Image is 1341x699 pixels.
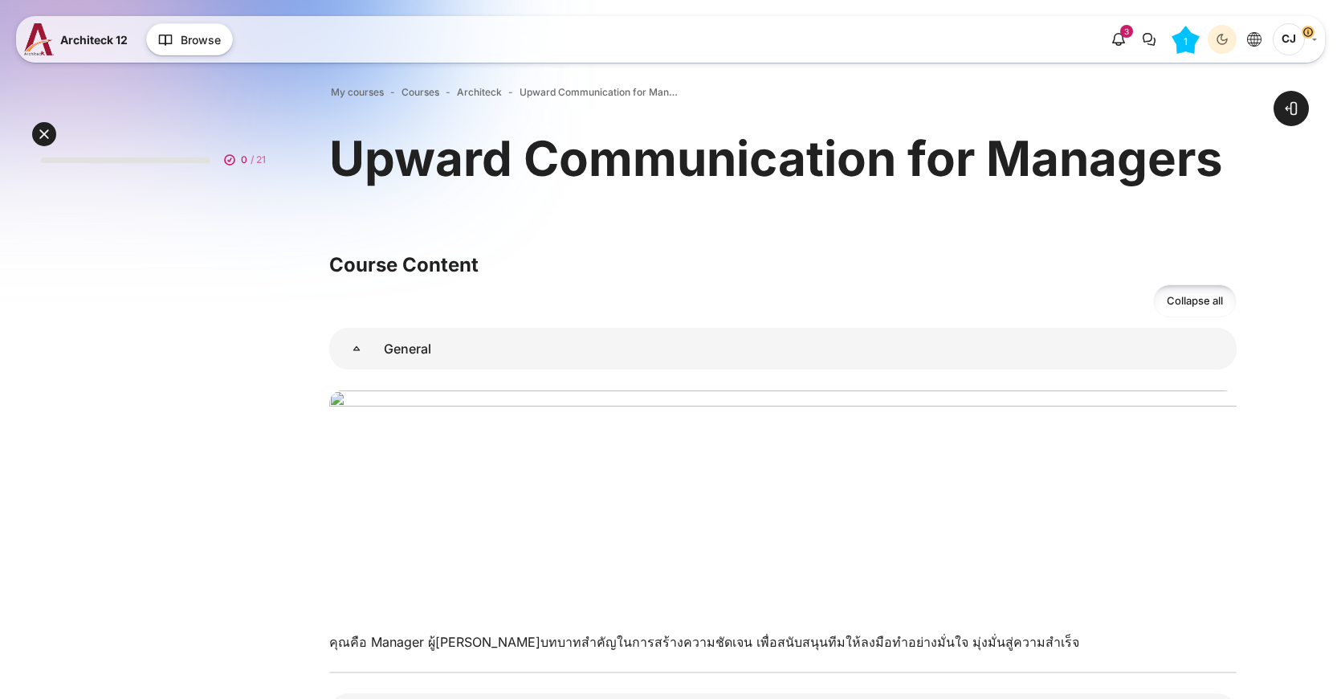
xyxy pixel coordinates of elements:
h3: Course Content [329,252,1237,277]
span: Architeck 12 [60,31,128,48]
a: Architeck [457,85,502,100]
span: 0 [241,153,247,167]
a: Courses [401,85,439,100]
span: Chanwut J [1273,23,1305,55]
img: A12 [24,23,54,55]
button: Languages [1240,25,1269,54]
span: Browse [181,31,221,48]
button: There are 0 unread conversations [1135,25,1164,54]
div: Dark Mode [1210,27,1234,51]
a: User menu [1273,23,1317,55]
nav: Navigation bar [329,82,1237,103]
div: Show notification window with 3 new notifications [1104,25,1133,54]
button: Browse [146,23,233,55]
a: A12 A12 Architeck 12 [24,23,134,55]
a: General [329,328,384,370]
a: Collapse all [1153,284,1237,317]
span: คุณคือ Manager ผู้[PERSON_NAME]บทบาทสำคัญในการสร้างความชัดเจน เพื่อสนับสนุนทีมให้ลงมือทำอย่างมั่น... [329,634,1079,650]
div: 3 [1120,25,1133,38]
a: Upward Communication for Managers [520,85,680,100]
div: Level #1 [1172,26,1200,54]
a: My courses [331,85,384,100]
span: Collapse all [1167,293,1223,309]
h1: Upward Communication for Managers [329,127,1223,190]
span: / 21 [251,153,266,167]
button: Light Mode Dark Mode [1208,25,1237,54]
a: Level #1 [1165,25,1206,54]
